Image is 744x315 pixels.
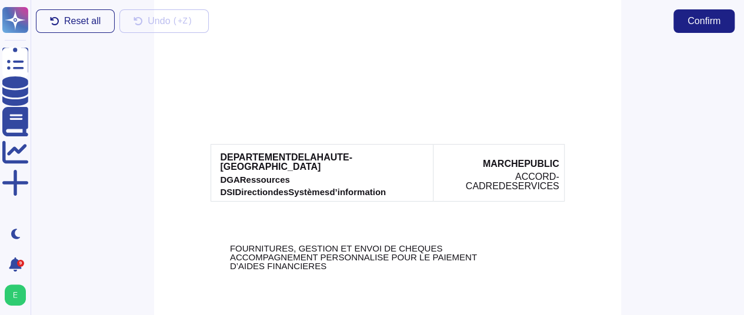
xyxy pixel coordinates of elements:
span: PUBLIC [524,159,559,169]
button: Undo(+Z) [119,9,209,33]
span: DGA [220,175,239,185]
span: LA [304,152,316,162]
img: user [5,284,26,306]
span: DE [291,152,304,162]
span: Direction [235,187,273,197]
span: DEPARTEMENT [220,152,291,162]
button: user [2,282,34,308]
kbd: ( +Z) [171,17,195,25]
span: FOURNITURES, GESTION ET ENVOI DE CHEQUES ACCOMPAGNEMENT PERSONNALISE POUR LE PAIEMENT D’AIDES FIN... [230,243,477,271]
span: Ressources [240,175,290,185]
span: d’information [329,187,386,197]
span: Confirm [688,16,720,26]
span: Systèmes [288,187,329,197]
span: Undo [148,16,195,26]
div: 9 [17,260,24,267]
span: DSI [220,187,235,197]
span: HAUTE- [316,152,352,162]
button: Reset all [36,9,115,33]
span: ACCORD-CADRE [466,172,559,191]
span: MARCHE [483,159,524,169]
button: Confirm [673,9,735,33]
span: DE [499,181,512,191]
span: SERVICES [512,181,559,191]
span: [GEOGRAPHIC_DATA] [220,162,321,172]
span: des [273,187,288,197]
span: Reset all [64,16,101,26]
